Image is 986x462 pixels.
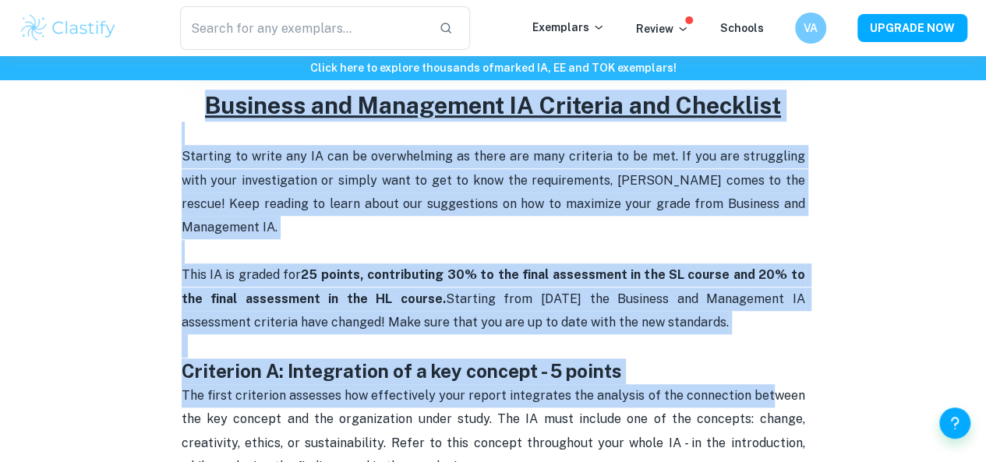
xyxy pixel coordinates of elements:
p: Review [636,20,689,37]
p: Exemplars [532,19,605,36]
input: Search for any exemplars... [180,6,426,50]
h6: Click here to explore thousands of marked IA, EE and TOK exemplars ! [3,59,983,76]
strong: Criterion A: Integration of a key concept - 5 points [182,360,622,382]
button: Help and Feedback [939,407,970,439]
h6: VA [802,19,820,37]
button: UPGRADE NOW [857,14,967,42]
a: Schools [720,22,764,34]
button: VA [795,12,826,44]
strong: 25 points, contributing 30% to the final assessment in the SL course and 20% to the final assessm... [182,267,808,305]
u: Business and Management IA Criteria and Checklist [205,91,781,119]
img: Clastify logo [19,12,118,44]
p: Starting to write any IA can be overwhelming as there are many criteria to be met. If you are str... [182,122,805,358]
span: This IA is graded for Starting from [DATE] the Business and Management IA assessment criteria hav... [182,267,808,330]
